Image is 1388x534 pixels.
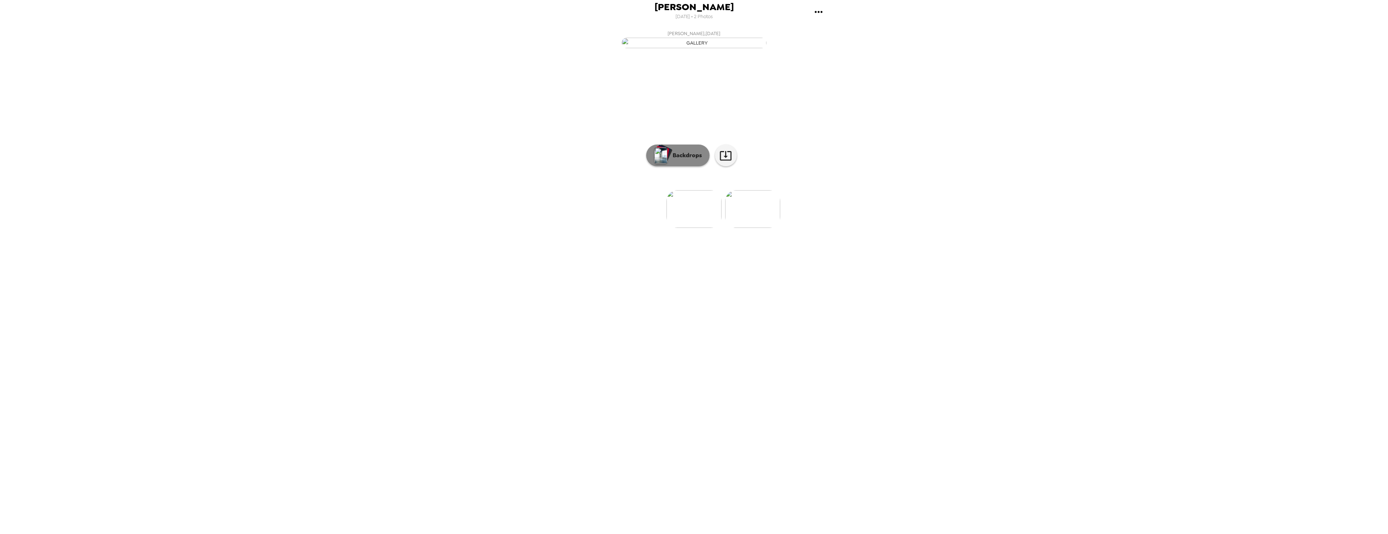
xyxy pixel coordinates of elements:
[549,27,839,50] button: [PERSON_NAME],[DATE]
[666,190,722,228] img: gallery
[655,2,734,12] span: [PERSON_NAME]
[676,12,713,22] span: [DATE] • 2 Photos
[725,190,780,228] img: gallery
[622,38,766,48] img: gallery
[668,29,720,38] span: [PERSON_NAME] , [DATE]
[669,151,702,160] p: Backdrops
[646,145,710,166] button: Backdrops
